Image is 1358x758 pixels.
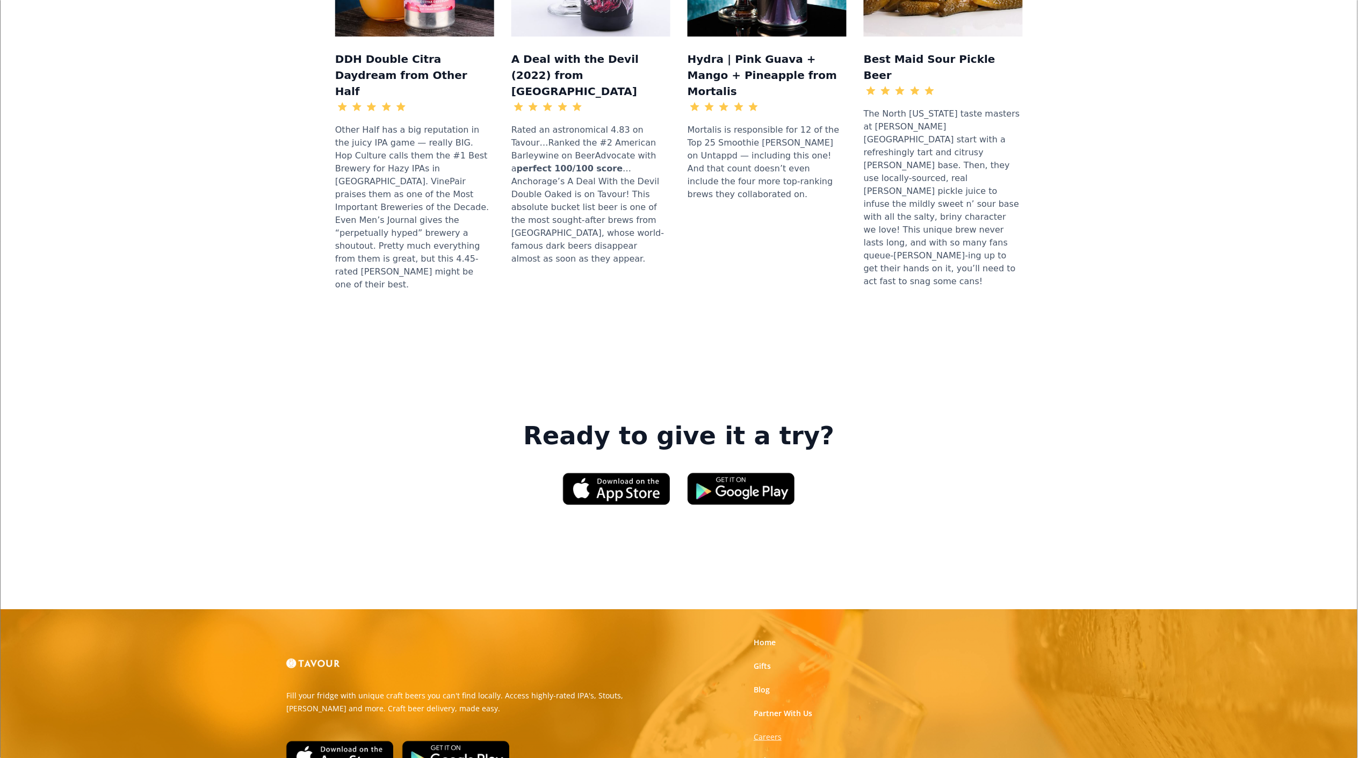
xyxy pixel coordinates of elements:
strong: Ready to give it a try? [523,421,834,451]
h3: A Deal with the Devil (2022) from [GEOGRAPHIC_DATA] [511,49,670,99]
a: Gifts [754,661,771,672]
div: Rated an astronomical 4.83 on Tavour…Ranked the #2 American Barleywine on BeerAdvocate with a …An... [511,118,670,271]
div: Mortalis is responsible for 12 of the Top 25 Smoothie [PERSON_NAME] on Untappd — including this o... [688,118,847,206]
h3: Hydra | Pink Guava + Mango + Pineapple from Mortalis [688,49,847,99]
div: 4.83 [584,100,604,113]
div: Other Half has a big reputation in the juicy IPA game — really BIG. Hop Culture calls them the #1... [335,118,494,297]
a: Home [754,637,776,648]
h3: Best Maid Sour Pickle Beer [864,49,1023,83]
a: Blog [754,684,770,695]
div: 4.45 [408,100,428,113]
p: Fill your fridge with unique craft beers you can't find locally. Access highly-rated IPA's, Stout... [286,689,671,715]
a: Careers [754,732,782,742]
div: The North [US_STATE] taste masters at [PERSON_NAME][GEOGRAPHIC_DATA] start with a refreshingly ta... [864,102,1023,293]
h3: DDH Double Citra Daydream from Other Half [335,49,494,99]
div: 3.46 [937,84,956,97]
strong: perfect 100/100 score [517,163,623,174]
div: 4.48 [761,100,780,113]
strong: Careers [754,732,782,742]
a: Partner With Us [754,708,812,719]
